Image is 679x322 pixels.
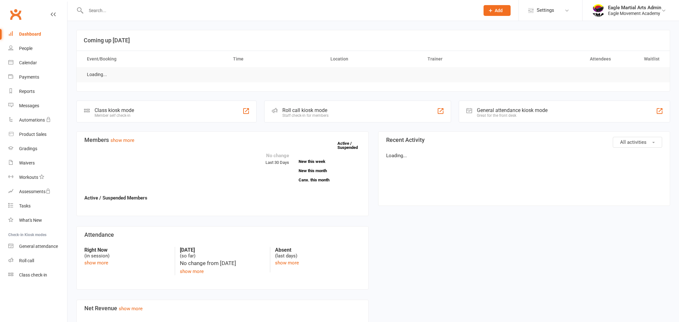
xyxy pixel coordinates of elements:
[84,195,147,201] strong: Active / Suspended Members
[613,137,662,148] button: All activities
[19,272,47,277] div: Class check-in
[19,146,37,151] div: Gradings
[495,8,503,13] span: Add
[19,132,46,137] div: Product Sales
[386,137,662,143] h3: Recent Activity
[299,178,360,182] a: Canx. this month
[8,56,67,70] a: Calendar
[84,37,663,44] h3: Coming up [DATE]
[180,269,204,274] a: show more
[110,137,134,143] a: show more
[84,247,170,259] div: (in session)
[95,107,134,113] div: Class kiosk mode
[477,113,548,118] div: Great for the front desk
[19,117,45,122] div: Automations
[617,51,665,67] th: Waitlist
[8,113,67,127] a: Automations
[19,160,35,165] div: Waivers
[592,4,605,17] img: thumb_image1738041739.png
[282,107,329,113] div: Roll call kiosk mode
[519,51,617,67] th: Attendees
[8,170,67,185] a: Workouts
[275,247,360,259] div: (last days)
[275,260,299,266] a: show more
[84,137,361,143] h3: Members
[95,113,134,118] div: Member self check-in
[8,199,67,213] a: Tasks
[477,107,548,113] div: General attendance kiosk mode
[299,169,360,173] a: New this month
[84,232,361,238] h3: Attendance
[8,156,67,170] a: Waivers
[265,152,289,159] div: No change
[275,247,360,253] strong: Absent
[19,89,35,94] div: Reports
[8,142,67,156] a: Gradings
[84,260,108,266] a: show more
[19,74,39,80] div: Payments
[608,10,661,16] div: Eagle Movement Academy
[81,51,227,67] th: Event/Booking
[19,244,58,249] div: General attendance
[8,99,67,113] a: Messages
[282,113,329,118] div: Staff check-in for members
[19,203,31,208] div: Tasks
[227,51,325,67] th: Time
[19,103,39,108] div: Messages
[8,127,67,142] a: Product Sales
[8,239,67,254] a: General attendance kiosk mode
[19,218,42,223] div: What's New
[620,139,647,145] span: All activities
[84,6,475,15] input: Search...
[325,51,422,67] th: Location
[180,259,265,268] div: No change from [DATE]
[84,247,170,253] strong: Right Now
[19,258,34,263] div: Roll call
[8,6,24,22] a: Clubworx
[537,3,554,17] span: Settings
[299,159,360,164] a: New this week
[8,268,67,282] a: Class kiosk mode
[8,70,67,84] a: Payments
[119,306,143,311] a: show more
[180,247,265,259] div: (so far)
[265,152,289,166] div: Last 30 Days
[8,84,67,99] a: Reports
[8,185,67,199] a: Assessments
[8,254,67,268] a: Roll call
[608,5,661,10] div: Eagle Martial Arts Admin
[8,41,67,56] a: People
[8,27,67,41] a: Dashboard
[81,67,113,82] td: Loading...
[180,247,265,253] strong: [DATE]
[337,136,365,154] a: Active / Suspended
[19,175,38,180] div: Workouts
[8,213,67,227] a: What's New
[19,31,41,37] div: Dashboard
[19,60,37,65] div: Calendar
[19,189,51,194] div: Assessments
[484,5,511,16] button: Add
[19,46,32,51] div: People
[386,152,662,159] p: Loading...
[84,305,361,311] h3: Net Revenue
[422,51,519,67] th: Trainer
